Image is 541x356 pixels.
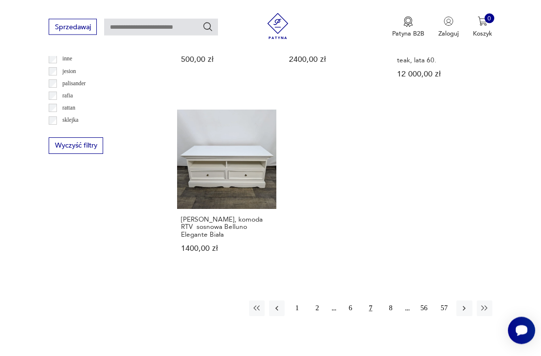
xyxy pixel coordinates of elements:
img: Ikonka użytkownika [444,17,453,26]
button: 1 [289,301,305,317]
p: teak [62,128,72,138]
button: Szukaj [202,21,213,32]
iframe: Smartsupp widget button [508,317,535,344]
p: Patyna B2B [392,29,424,38]
p: rafia [62,92,72,101]
button: Sprzedawaj [49,19,97,35]
h3: Kredens, komoda, proj. [PERSON_NAME], [PERSON_NAME], Szwecja, teak, lata 60. [397,35,488,64]
img: Ikona koszyka [478,17,487,26]
button: Zaloguj [438,17,459,38]
h3: [PERSON_NAME], komoda RTV sosnowa Belluno Elegante Biała [181,216,272,239]
button: 6 [343,301,358,317]
p: 500,00 zł [181,56,272,64]
button: 56 [416,301,432,317]
button: 0Koszyk [473,17,492,38]
button: 8 [383,301,398,317]
button: 7 [363,301,379,317]
p: 1400,00 zł [181,245,272,253]
img: Patyna - sklep z meblami i dekoracjami vintage [262,13,294,39]
p: rattan [62,104,75,113]
img: Ikona medalu [403,17,413,27]
p: Zaloguj [438,29,459,38]
p: jesion [62,67,76,77]
button: 57 [436,301,452,317]
button: Patyna B2B [392,17,424,38]
p: palisander [62,79,86,89]
p: 2400,00 zł [289,56,380,64]
button: 2 [309,301,325,317]
p: inne [62,55,72,64]
p: Koszyk [473,29,492,38]
a: Ikona medaluPatyna B2B [392,17,424,38]
p: sklejka [62,116,78,126]
div: 0 [485,14,494,23]
a: Szafka, komoda RTV sosnowa Belluno Elegante Biała[PERSON_NAME], komoda RTV sosnowa Belluno Elegan... [177,110,276,270]
button: Wyczyść filtry [49,138,103,154]
a: Sprzedawaj [49,25,97,31]
p: 12 000,00 zł [397,71,488,78]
